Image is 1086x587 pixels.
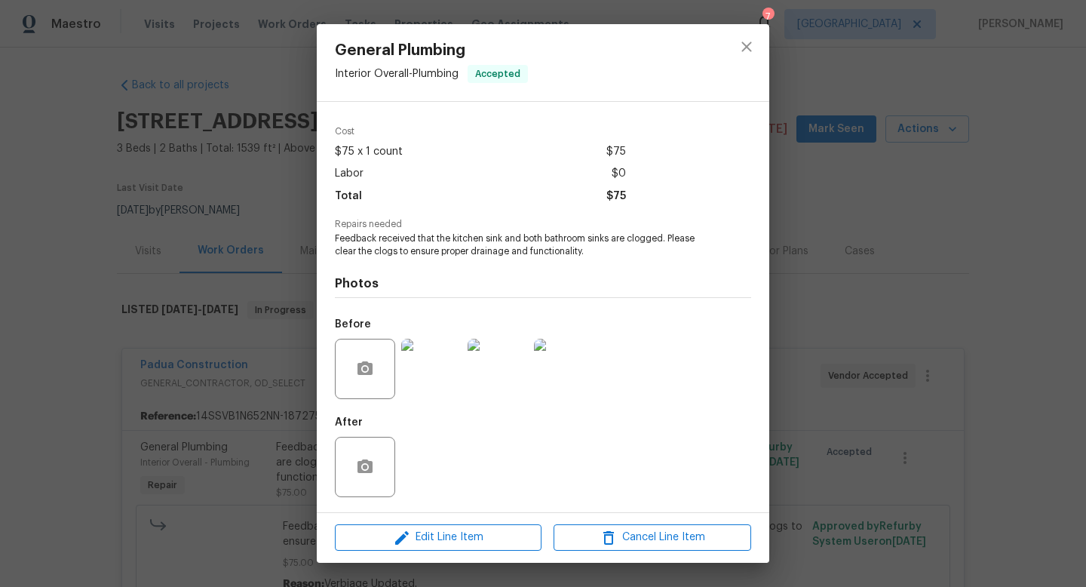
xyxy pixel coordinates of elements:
span: Accepted [469,66,526,81]
span: Interior Overall - Plumbing [335,69,459,79]
span: $75 [606,186,626,207]
span: Cancel Line Item [558,528,747,547]
span: Labor [335,163,364,185]
span: Total [335,186,362,207]
h4: Photos [335,276,751,291]
span: $0 [612,163,626,185]
button: close [729,29,765,65]
div: 7 [762,9,773,24]
span: General Plumbing [335,42,528,59]
h5: After [335,417,363,428]
button: Edit Line Item [335,524,541,551]
span: $75 [606,141,626,163]
button: Cancel Line Item [554,524,751,551]
span: Feedback received that the kitchen sink and both bathroom sinks are clogged. Please clear the clo... [335,232,710,258]
span: Cost [335,127,626,137]
h5: Before [335,319,371,330]
span: Repairs needed [335,220,751,229]
span: Edit Line Item [339,528,537,547]
span: $75 x 1 count [335,141,403,163]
